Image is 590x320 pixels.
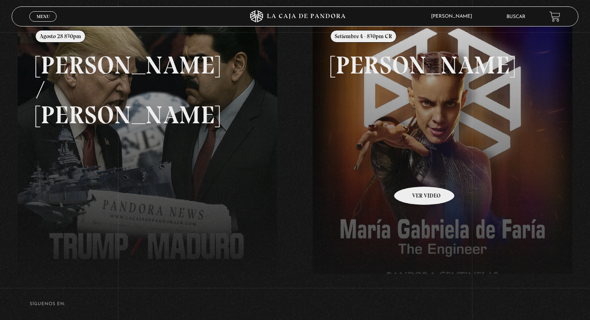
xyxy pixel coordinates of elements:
span: Menu [37,14,50,19]
a: View your shopping cart [549,11,560,22]
span: [PERSON_NAME] [427,14,480,19]
span: Cerrar [34,21,53,26]
h4: SÍguenos en: [30,302,561,306]
a: Buscar [507,14,525,19]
